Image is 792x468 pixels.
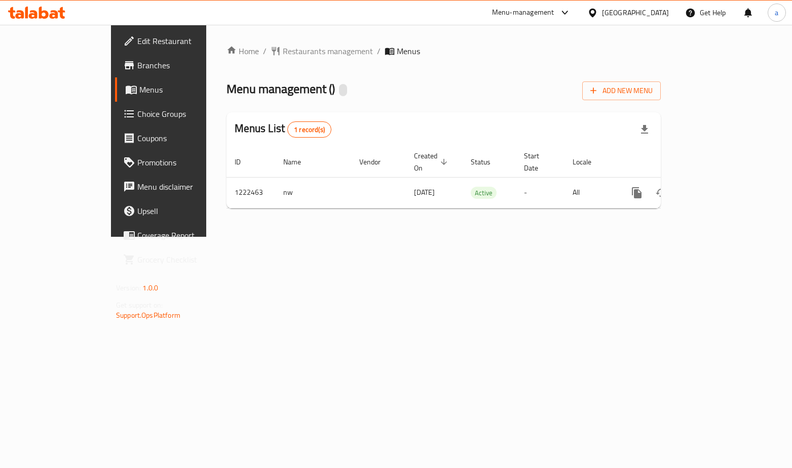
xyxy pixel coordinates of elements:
td: All [564,177,617,208]
li: / [263,45,267,57]
button: Change Status [649,181,673,205]
a: Promotions [115,150,243,175]
a: Menus [115,77,243,102]
a: Upsell [115,199,243,223]
span: Menu management ( ) [227,77,335,100]
span: Edit Restaurant [137,35,235,47]
span: a [775,7,778,18]
span: Active [471,187,497,199]
span: Restaurants management [283,45,373,57]
a: Branches [115,53,243,77]
span: Choice Groups [137,108,235,120]
span: Promotions [137,156,235,168]
span: Coverage Report [137,229,235,241]
a: Edit Restaurant [115,29,243,53]
span: Branches [137,59,235,71]
a: Restaurants management [271,45,373,57]
a: Support.OpsPlatform [116,309,180,322]
div: [GEOGRAPHIC_DATA] [602,7,669,18]
td: 1222463 [227,177,275,208]
table: enhanced table [227,147,730,208]
h2: Menus List [235,121,331,138]
li: / [377,45,381,57]
span: Grocery Checklist [137,253,235,266]
a: Coupons [115,126,243,150]
span: Add New Menu [590,84,653,97]
span: Vendor [359,156,394,168]
div: Export file [632,117,657,142]
span: Version: [116,281,141,294]
span: ID [235,156,254,168]
span: Locale [573,156,605,168]
span: Start Date [524,150,552,174]
span: Name [283,156,314,168]
span: Menus [139,83,235,96]
span: Menu disclaimer [137,181,235,193]
span: 1.0.0 [142,281,158,294]
th: Actions [617,147,730,178]
td: nw [275,177,351,208]
a: Coverage Report [115,223,243,247]
a: Menu disclaimer [115,175,243,199]
span: Upsell [137,205,235,217]
span: 1 record(s) [288,125,331,135]
span: Get support on: [116,299,163,312]
span: [DATE] [414,186,435,199]
button: more [625,181,649,205]
div: Total records count [287,121,331,138]
button: Add New Menu [582,81,661,100]
span: Menus [397,45,420,57]
td: - [516,177,564,208]
a: Grocery Checklist [115,247,243,272]
span: Coupons [137,132,235,144]
span: Status [471,156,504,168]
span: Created On [414,150,450,174]
a: Choice Groups [115,102,243,126]
nav: breadcrumb [227,45,661,57]
div: Menu-management [492,7,554,19]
